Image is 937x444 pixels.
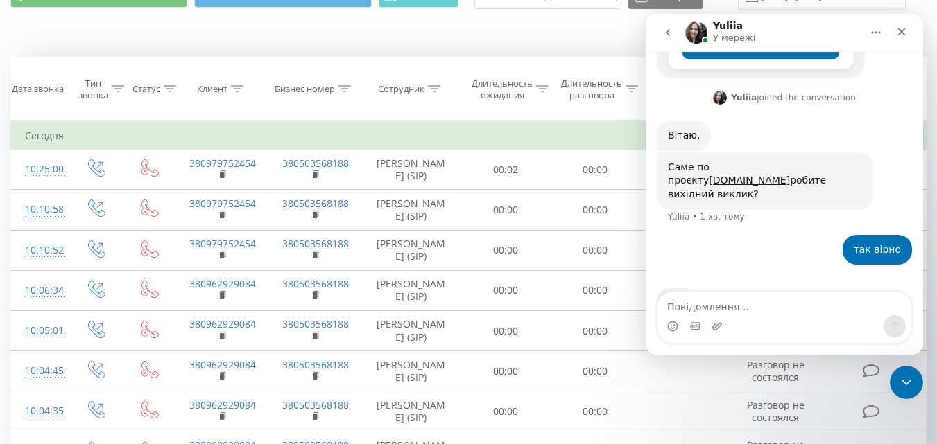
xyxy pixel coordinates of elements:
[361,150,461,190] td: [PERSON_NAME] (SIP)
[25,196,54,223] div: 10:10:58
[282,358,349,371] a: 380503568188
[282,197,349,210] a: 380503568188
[25,156,54,183] div: 10:25:00
[461,311,551,351] td: 00:00
[25,317,54,344] div: 10:05:01
[461,351,551,391] td: 00:00
[282,157,349,170] a: 380503568188
[189,398,256,411] a: 380962929084
[551,190,640,230] td: 00:00
[282,237,349,250] a: 380503568188
[282,398,349,411] a: 380503568188
[551,230,640,270] td: 00:00
[361,190,461,230] td: [PERSON_NAME] (SIP)
[461,150,551,190] td: 00:02
[461,190,551,230] td: 00:00
[646,14,923,355] iframe: Intercom live chat
[25,357,54,384] div: 10:04:45
[197,83,227,95] div: Клиент
[282,277,349,290] a: 380503568188
[25,398,54,425] div: 10:04:35
[78,78,108,101] div: Тип звонка
[189,317,256,330] a: 380962929084
[275,83,335,95] div: Бизнес номер
[361,230,461,270] td: [PERSON_NAME] (SIP)
[472,78,533,101] div: Длительность ожидания
[361,270,461,310] td: [PERSON_NAME] (SIP)
[282,317,349,330] a: 380503568188
[189,237,256,250] a: 380979752454
[25,237,54,264] div: 10:10:52
[25,277,54,304] div: 10:06:34
[378,83,424,95] div: Сотрудник
[189,197,256,210] a: 380979752454
[551,150,640,190] td: 00:00
[361,391,461,432] td: [PERSON_NAME] (SIP)
[189,358,256,371] a: 380962929084
[461,230,551,270] td: 00:00
[551,391,640,432] td: 00:00
[551,270,640,310] td: 00:00
[461,270,551,310] td: 00:00
[551,351,640,391] td: 00:00
[747,398,805,424] span: Разговор не состоялся
[189,157,256,170] a: 380979752454
[561,78,622,101] div: Длительность разговора
[12,83,64,95] div: Дата звонка
[361,311,461,351] td: [PERSON_NAME] (SIP)
[747,358,805,384] span: Разговор не состоялся
[461,391,551,432] td: 00:00
[189,277,256,290] a: 380962929084
[132,83,160,95] div: Статус
[11,122,927,150] td: Сегодня
[551,311,640,351] td: 00:00
[890,366,923,399] iframe: Intercom live chat
[361,351,461,391] td: [PERSON_NAME] (SIP)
